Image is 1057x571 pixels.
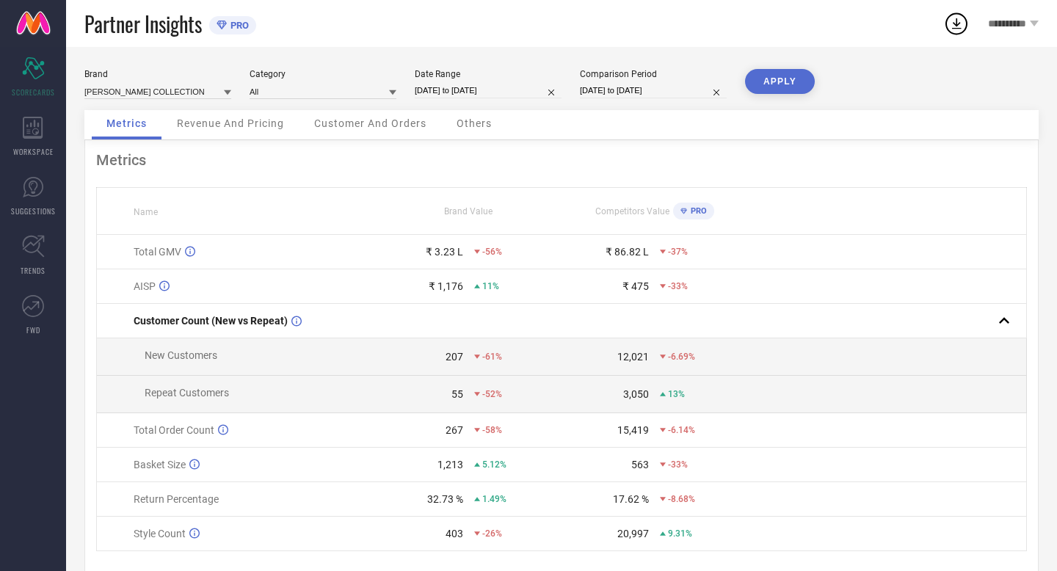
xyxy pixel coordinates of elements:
button: APPLY [745,69,815,94]
div: 15,419 [617,424,649,436]
span: Customer And Orders [314,117,426,129]
span: PRO [687,206,707,216]
span: Return Percentage [134,493,219,505]
div: Category [250,69,396,79]
div: 20,997 [617,528,649,539]
div: 403 [446,528,463,539]
div: ₹ 475 [622,280,649,292]
div: Comparison Period [580,69,727,79]
span: Customer Count (New vs Repeat) [134,315,288,327]
span: SCORECARDS [12,87,55,98]
span: Name [134,207,158,217]
span: -6.69% [668,352,695,362]
span: SUGGESTIONS [11,206,56,217]
span: Metrics [106,117,147,129]
span: 1.49% [482,494,506,504]
span: Partner Insights [84,9,202,39]
span: Total GMV [134,246,181,258]
span: Repeat Customers [145,387,229,399]
div: Brand [84,69,231,79]
div: 1,213 [437,459,463,470]
span: -37% [668,247,688,257]
input: Select date range [415,83,562,98]
span: -33% [668,459,688,470]
div: ₹ 3.23 L [426,246,463,258]
span: Style Count [134,528,186,539]
div: 17.62 % [613,493,649,505]
div: Date Range [415,69,562,79]
span: TRENDS [21,265,46,276]
span: Brand Value [444,206,493,217]
span: -58% [482,425,502,435]
span: Revenue And Pricing [177,117,284,129]
span: -33% [668,281,688,291]
span: -56% [482,247,502,257]
span: Total Order Count [134,424,214,436]
span: PRO [227,20,249,31]
div: 563 [631,459,649,470]
span: -6.14% [668,425,695,435]
span: Basket Size [134,459,186,470]
div: 267 [446,424,463,436]
span: AISP [134,280,156,292]
span: -26% [482,528,502,539]
div: Open download list [943,10,970,37]
div: 3,050 [623,388,649,400]
span: 5.12% [482,459,506,470]
span: -61% [482,352,502,362]
span: -8.68% [668,494,695,504]
div: ₹ 1,176 [429,280,463,292]
div: ₹ 86.82 L [606,246,649,258]
div: Metrics [96,151,1027,169]
span: 11% [482,281,499,291]
span: FWD [26,324,40,335]
span: Others [457,117,492,129]
span: Competitors Value [595,206,669,217]
span: WORKSPACE [13,146,54,157]
span: 9.31% [668,528,692,539]
div: 32.73 % [427,493,463,505]
span: New Customers [145,349,217,361]
span: 13% [668,389,685,399]
div: 55 [451,388,463,400]
span: -52% [482,389,502,399]
div: 12,021 [617,351,649,363]
div: 207 [446,351,463,363]
input: Select comparison period [580,83,727,98]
